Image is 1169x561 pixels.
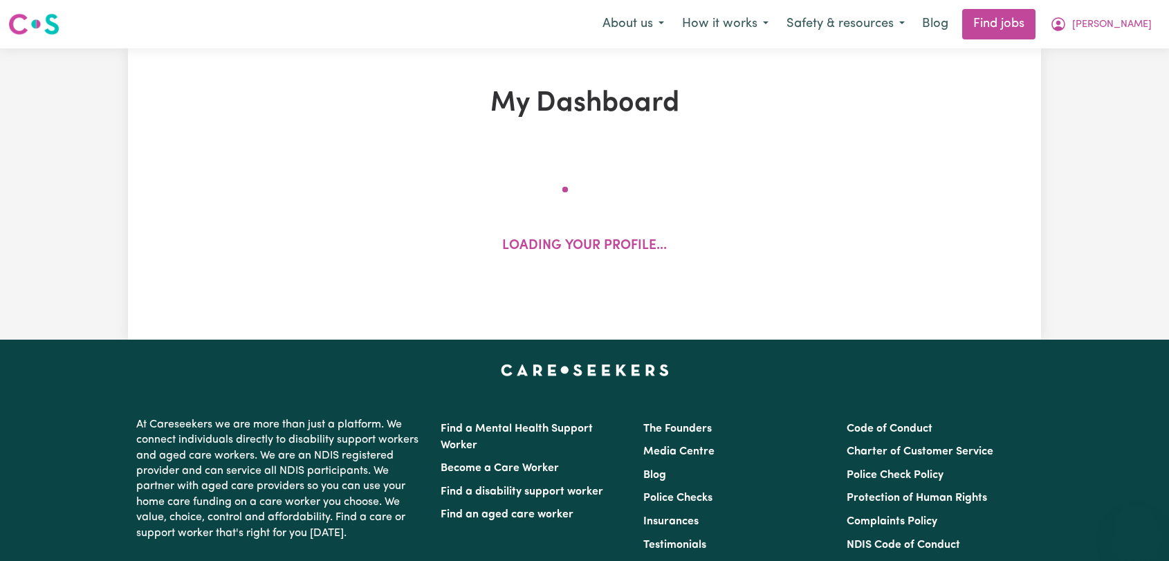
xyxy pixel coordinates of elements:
[1114,506,1158,550] iframe: Button to launch messaging window
[847,423,932,434] a: Code of Conduct
[1041,10,1161,39] button: My Account
[847,516,937,527] a: Complaints Policy
[777,10,914,39] button: Safety & resources
[136,412,424,546] p: At Careseekers we are more than just a platform. We connect individuals directly to disability su...
[501,365,669,376] a: Careseekers home page
[914,9,957,39] a: Blog
[643,493,712,504] a: Police Checks
[502,237,667,257] p: Loading your profile...
[673,10,777,39] button: How it works
[441,423,593,451] a: Find a Mental Health Support Worker
[441,486,603,497] a: Find a disability support worker
[8,12,59,37] img: Careseekers logo
[593,10,673,39] button: About us
[847,540,960,551] a: NDIS Code of Conduct
[643,423,712,434] a: The Founders
[847,493,987,504] a: Protection of Human Rights
[1072,17,1152,33] span: [PERSON_NAME]
[441,509,573,520] a: Find an aged care worker
[962,9,1035,39] a: Find jobs
[643,446,715,457] a: Media Centre
[643,470,666,481] a: Blog
[847,470,944,481] a: Police Check Policy
[8,8,59,40] a: Careseekers logo
[643,516,699,527] a: Insurances
[847,446,993,457] a: Charter of Customer Service
[643,540,706,551] a: Testimonials
[441,463,559,474] a: Become a Care Worker
[288,87,881,120] h1: My Dashboard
